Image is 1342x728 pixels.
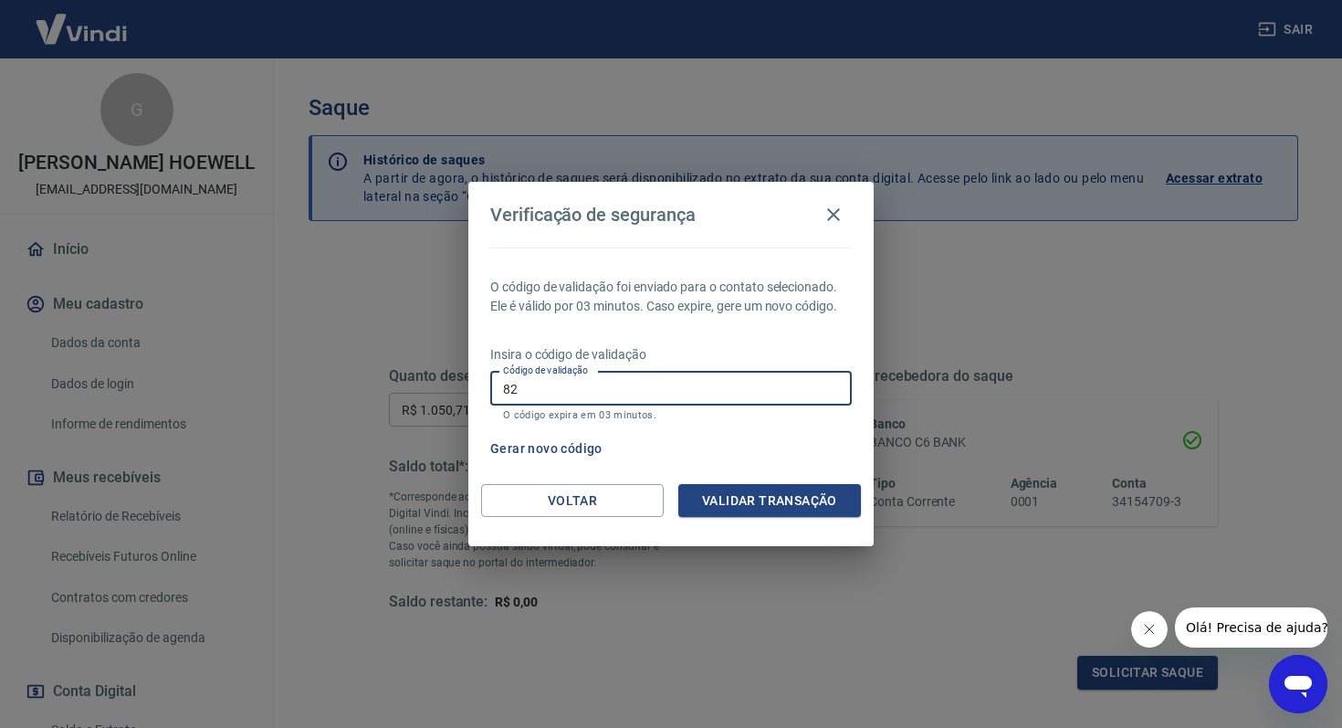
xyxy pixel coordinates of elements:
[503,409,839,421] p: O código expira em 03 minutos.
[503,364,588,377] label: Código de validação
[11,13,153,27] span: Olá! Precisa de ajuda?
[1131,611,1168,648] iframe: Fechar mensagem
[678,484,861,518] button: Validar transação
[1269,655,1327,713] iframe: Botão para abrir a janela de mensagens
[481,484,664,518] button: Voltar
[490,278,852,316] p: O código de validação foi enviado para o contato selecionado. Ele é válido por 03 minutos. Caso e...
[483,432,610,466] button: Gerar novo código
[490,204,696,226] h4: Verificação de segurança
[1175,607,1327,648] iframe: Mensagem da empresa
[490,345,852,364] p: Insira o código de validação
